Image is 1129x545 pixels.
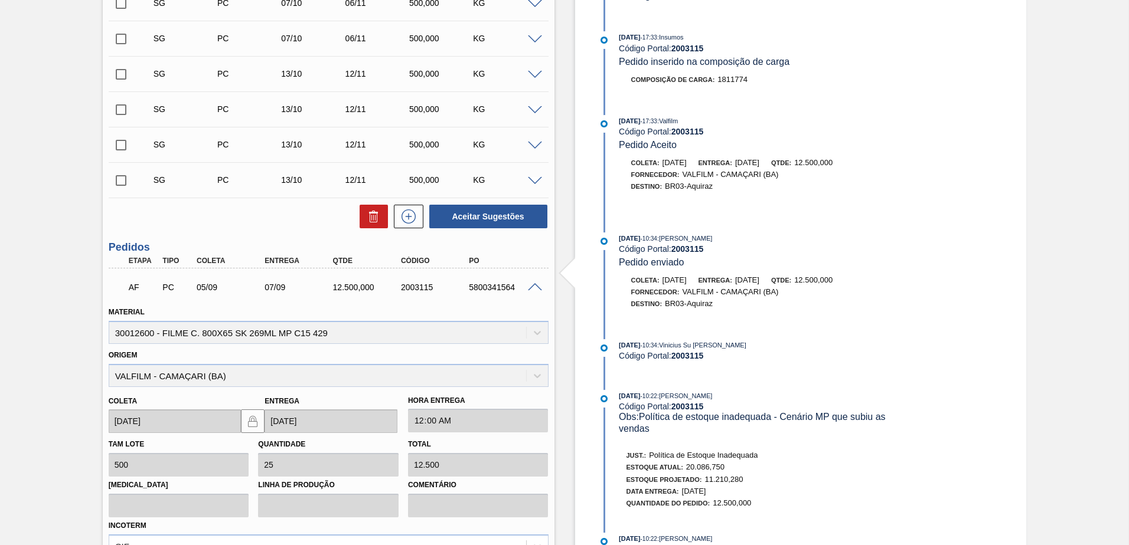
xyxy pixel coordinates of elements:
div: 2003115 [398,283,474,292]
div: Pedido de Compra [214,104,286,114]
div: Sugestão Criada [151,34,222,43]
p: AF [129,283,158,292]
div: Pedido de Compra [214,175,286,185]
span: - 10:34 [641,235,657,242]
span: VALFILM - CAMAÇARI (BA) [682,170,778,179]
span: Composição de Carga : [631,76,715,83]
span: [DATE] [619,235,640,242]
div: Coleta [194,257,270,265]
span: Just.: [627,452,647,459]
span: Pedido inserido na composição de carga [619,57,789,67]
div: 500,000 [406,34,478,43]
div: 12.500,000 [330,283,406,292]
span: Fornecedor: [631,171,680,178]
span: Destino: [631,300,663,307]
div: 12/11/2025 [342,175,414,185]
label: Incoterm [109,521,146,530]
div: KG [470,104,541,114]
label: Linha de Produção [258,477,399,494]
span: BR03-Aquiraz [665,299,713,308]
span: - 10:22 [641,536,657,542]
div: KG [470,175,541,185]
button: Aceitar Sugestões [429,205,547,228]
span: Entrega: [699,277,732,284]
span: Coleta: [631,277,660,284]
span: Coleta: [631,159,660,166]
label: Origem [109,351,138,359]
label: Total [408,440,431,448]
strong: 2003115 [671,244,704,254]
span: : Valfilm [657,117,678,124]
div: Excluir Sugestões [354,205,388,228]
h3: Pedidos [109,241,549,254]
label: Coleta [109,397,137,405]
span: : Insumos [657,34,684,41]
div: 500,000 [406,104,478,114]
span: - 17:33 [641,34,657,41]
span: : [PERSON_NAME] [657,392,713,399]
div: Código Portal: [619,244,899,254]
span: [DATE] [663,275,687,284]
div: Tipo [159,257,195,265]
label: Material [109,308,145,316]
label: Quantidade [258,440,305,448]
span: VALFILM - CAMAÇARI (BA) [682,287,778,296]
div: Nova sugestão [388,205,423,228]
span: Estoque Atual: [627,464,683,471]
span: 1811774 [717,75,748,84]
span: 12.500,000 [794,158,833,167]
div: 12/11/2025 [342,69,414,78]
div: 12/11/2025 [342,104,414,114]
span: - 10:34 [641,342,657,349]
div: Etapa [126,257,161,265]
span: [DATE] [619,535,640,542]
span: Fornecedor: [631,288,680,296]
span: [DATE] [619,117,640,124]
div: KG [470,34,541,43]
div: 05/09/2025 [194,283,270,292]
span: Qtde: [771,277,791,284]
div: Código Portal: [619,351,899,360]
span: [DATE] [735,275,759,284]
div: 500,000 [406,140,478,149]
div: KG [470,140,541,149]
span: : [PERSON_NAME] [657,535,713,542]
label: Tam lote [109,440,144,448]
span: - 17:33 [641,118,657,124]
span: [DATE] [619,342,640,349]
div: Entrega [262,257,338,265]
div: 500,000 [406,175,478,185]
span: Política de Estoque Inadequada [649,451,758,459]
div: 13/10/2025 [278,175,350,185]
div: Pedido de Compra [214,140,286,149]
strong: 2003115 [671,127,704,136]
img: locked [246,414,260,428]
span: Qtde: [771,159,791,166]
label: Hora Entrega [408,392,549,409]
div: 13/10/2025 [278,104,350,114]
div: Código [398,257,474,265]
input: dd/mm/yyyy [109,409,242,433]
div: 5800341564 [466,283,542,292]
span: 12.500,000 [713,498,751,507]
div: Pedido de Compra [159,283,195,292]
div: KG [470,69,541,78]
div: Código Portal: [619,402,899,411]
input: dd/mm/yyyy [265,409,397,433]
div: 07/09/2025 [262,283,338,292]
div: 500,000 [406,69,478,78]
label: Comentário [408,477,549,494]
span: 11.210,280 [704,475,743,484]
div: PO [466,257,542,265]
span: [DATE] [682,487,706,495]
div: 06/11/2025 [342,34,414,43]
span: : Vinicius Su [PERSON_NAME] [657,342,746,349]
div: Código Portal: [619,44,899,53]
span: Obs: Política de estoque inadequada - Cenário MP que subiu as vendas [619,412,888,434]
span: Entrega: [699,159,732,166]
span: Quantidade do Pedido: [627,500,710,507]
div: 07/10/2025 [278,34,350,43]
button: locked [241,409,265,433]
div: Código Portal: [619,127,899,136]
span: [DATE] [619,34,640,41]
